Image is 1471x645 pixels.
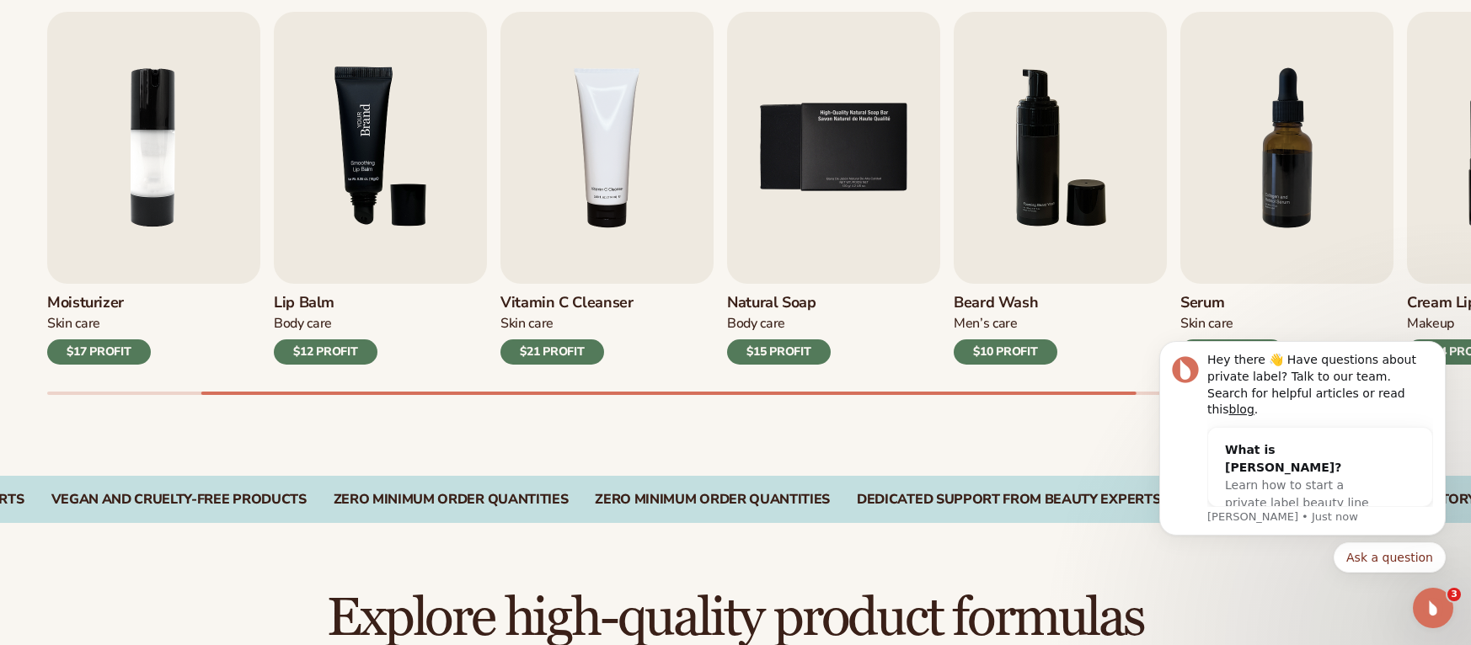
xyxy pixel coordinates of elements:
h3: Natural Soap [727,294,831,312]
div: Zero Minimum Order QuantitieS [595,492,830,508]
h3: Beard Wash [954,294,1057,312]
h3: Serum [1180,294,1284,312]
div: $21 PROFIT [500,339,604,365]
iframe: Intercom live chat [1413,588,1453,628]
div: $17 PROFIT [47,339,151,365]
div: Vegan and Cruelty-Free Products [51,492,307,508]
div: Body Care [727,315,831,333]
div: Body Care [274,315,377,333]
div: Dedicated Support From Beauty Experts [857,492,1160,508]
iframe: Intercom notifications message [1134,302,1471,600]
img: Shopify Image 4 [274,12,487,284]
a: 4 / 9 [500,12,714,365]
a: 3 / 9 [274,12,487,365]
h3: Lip Balm [274,294,377,312]
span: 3 [1447,588,1461,601]
div: $12 PROFIT [274,339,377,365]
div: Men’s Care [954,315,1057,333]
a: 6 / 9 [954,12,1167,365]
h3: Moisturizer [47,294,151,312]
a: 2 / 9 [47,12,260,365]
div: Skin Care [500,315,634,333]
div: Skin Care [47,315,151,333]
a: 5 / 9 [727,12,940,365]
h3: Vitamin C Cleanser [500,294,634,312]
div: $10 PROFIT [954,339,1057,365]
a: 7 / 9 [1180,12,1393,365]
div: $15 PROFIT [727,339,831,365]
div: Zero Minimum Order QuantitieS [334,492,569,508]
